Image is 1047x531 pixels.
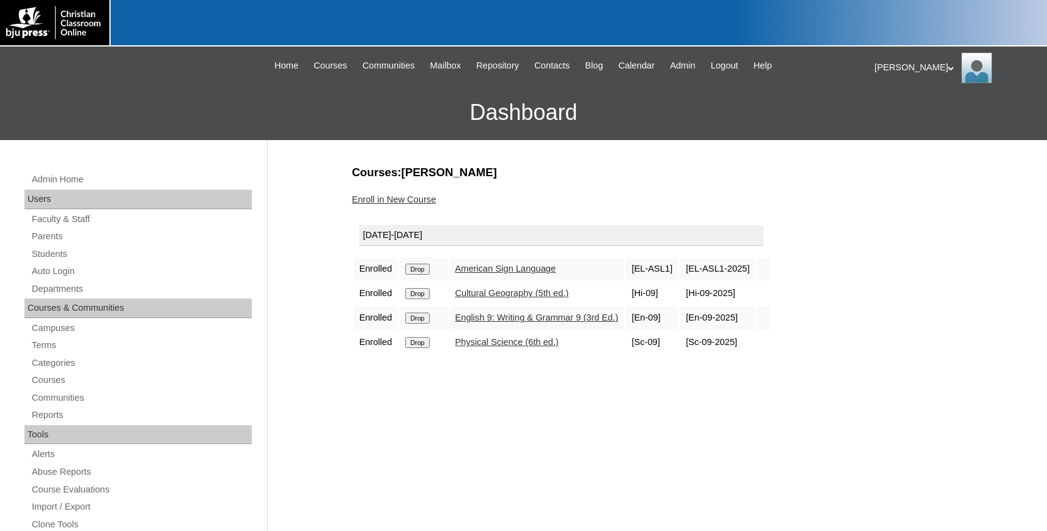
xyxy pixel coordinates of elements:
td: [EL-ASL1] [625,258,678,281]
div: [DATE]-[DATE] [359,225,763,246]
a: Course Evaluations [31,482,252,497]
td: [Hi-09-2025] [680,282,755,305]
a: Courses [307,59,353,73]
a: Logout [705,59,744,73]
a: Cultural Geography (5th ed.) [455,288,569,298]
td: Enrolled [353,258,399,281]
a: American Sign Language [455,264,556,273]
span: Admin [670,59,696,73]
a: Communities [356,59,421,73]
td: [Sc-09] [625,331,678,354]
span: Logout [711,59,738,73]
a: Admin [664,59,702,73]
a: Blog [579,59,609,73]
h3: Dashboard [6,85,1041,140]
a: Campuses [31,321,252,336]
a: Enroll in New Course [352,195,436,204]
span: Mailbox [430,59,461,73]
div: Courses & Communities [24,299,252,318]
span: Home [274,59,298,73]
span: Help [754,59,772,73]
input: Drop [405,337,429,348]
span: Courses [314,59,347,73]
td: [EL-ASL1-2025] [680,258,755,281]
a: Categories [31,355,252,371]
a: Import / Export [31,499,252,514]
img: logo-white.png [6,6,103,39]
td: [En-09-2025] [680,306,755,330]
a: Auto Login [31,264,252,279]
a: Contacts [528,59,576,73]
a: Terms [31,338,252,353]
a: Courses [31,373,252,388]
a: Faculty & Staff [31,212,252,227]
a: Physical Science (6th ed.) [455,337,559,347]
a: Help [748,59,778,73]
h3: Courses:[PERSON_NAME] [352,165,957,180]
span: Communities [362,59,415,73]
input: Drop [405,264,429,275]
a: Students [31,247,252,262]
a: English 9: Writing & Grammar 9 (3rd Ed.) [455,313,619,322]
div: Users [24,190,252,209]
a: Calendar [612,59,661,73]
a: Reports [31,407,252,423]
div: [PERSON_NAME] [875,53,1035,83]
span: Contacts [534,59,570,73]
td: Enrolled [353,306,399,330]
a: Home [268,59,304,73]
input: Drop [405,313,429,324]
span: Calendar [619,59,655,73]
a: Mailbox [424,59,468,73]
a: Abuse Reports [31,464,252,480]
td: [Sc-09-2025] [680,331,755,354]
input: Drop [405,288,429,299]
td: [En-09] [625,306,678,330]
a: Repository [470,59,525,73]
img: Karen Lawton [961,53,992,83]
td: Enrolled [353,282,399,305]
span: Repository [476,59,519,73]
a: Communities [31,390,252,406]
a: Departments [31,281,252,297]
a: Admin Home [31,172,252,187]
a: Alerts [31,447,252,462]
div: Tools [24,425,252,445]
a: Parents [31,229,252,244]
td: Enrolled [353,331,399,354]
td: [Hi-09] [625,282,678,305]
span: Blog [585,59,603,73]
